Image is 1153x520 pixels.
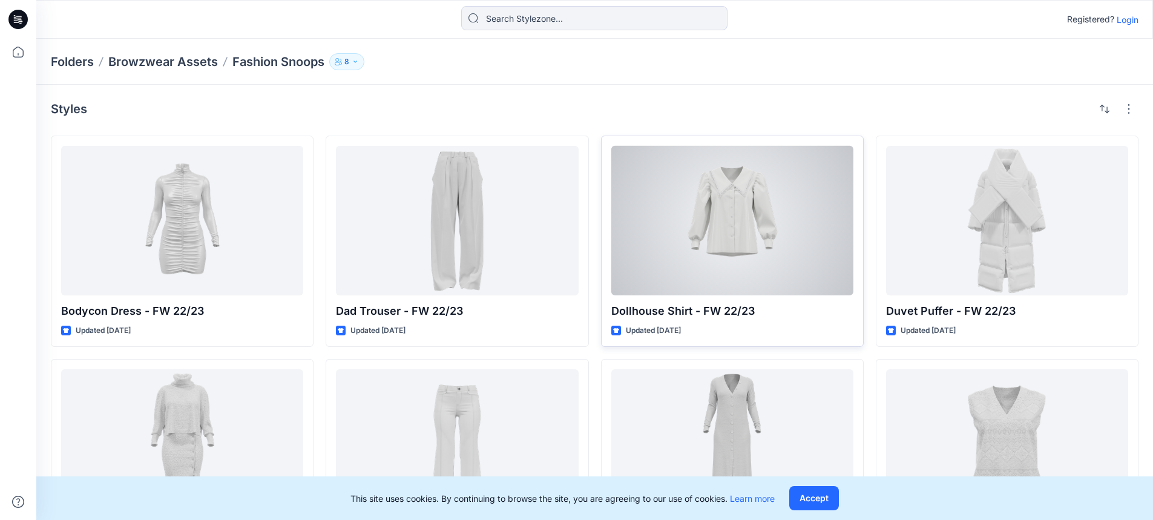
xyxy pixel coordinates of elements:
[61,303,303,320] p: Bodycon Dress - FW 22/23
[108,53,218,70] a: Browzwear Assets
[336,146,578,295] a: Dad Trouser - FW 22/23
[61,146,303,295] a: Bodycon Dress - FW 22/23
[611,146,853,295] a: Dollhouse Shirt - FW 22/23
[1117,13,1138,26] p: Login
[886,146,1128,295] a: Duvet Puffer - FW 22/23
[730,493,775,504] a: Learn more
[626,324,681,337] p: Updated [DATE]
[1067,12,1114,27] p: Registered?
[61,369,303,519] a: Knit Skirt Set - FW 22/23
[886,303,1128,320] p: Duvet Puffer - FW 22/23
[329,53,364,70] button: 8
[232,53,324,70] p: Fashion Snoops
[76,324,131,337] p: Updated [DATE]
[461,6,728,30] input: Search Stylezone…
[886,369,1128,519] a: Sweater Vest - FW 22/23
[789,486,839,510] button: Accept
[611,369,853,519] a: Maxi Sweater Dress - FW 22/23
[350,324,406,337] p: Updated [DATE]
[344,55,349,68] p: 8
[336,369,578,519] a: Low Rise Flare - FW 22/23
[336,303,578,320] p: Dad Trouser - FW 22/23
[51,53,94,70] a: Folders
[611,303,853,320] p: Dollhouse Shirt - FW 22/23
[350,492,775,505] p: This site uses cookies. By continuing to browse the site, you are agreeing to our use of cookies.
[51,102,87,116] h4: Styles
[901,324,956,337] p: Updated [DATE]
